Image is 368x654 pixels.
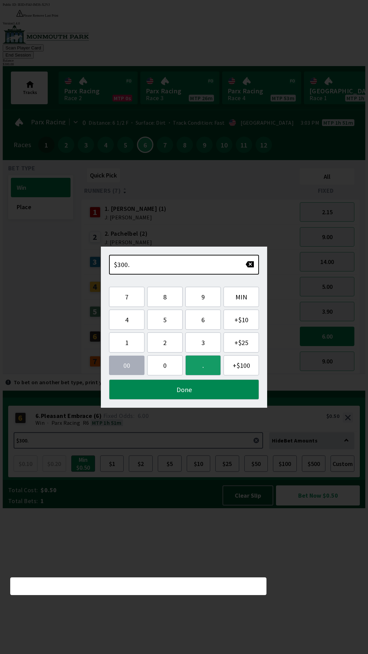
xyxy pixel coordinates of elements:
[185,287,221,307] button: 9
[115,385,253,394] span: Done
[224,310,259,330] button: +$10
[185,332,221,353] button: 3
[115,338,139,347] span: 1
[109,356,144,375] button: 00
[185,355,221,375] button: .
[115,315,139,324] span: 4
[191,293,215,301] span: 9
[229,338,253,347] span: + $25
[191,315,215,324] span: 6
[191,361,215,370] span: .
[224,355,259,375] button: +$100
[114,361,139,370] span: 00
[147,332,183,353] button: 2
[153,293,177,301] span: 8
[153,361,177,370] span: 0
[153,315,177,324] span: 5
[115,293,139,301] span: 7
[153,338,177,347] span: 2
[185,310,221,330] button: 6
[109,379,259,400] button: Done
[229,315,253,324] span: + $10
[229,293,253,301] span: MIN
[147,355,183,375] button: 0
[224,287,259,307] button: MIN
[109,287,144,307] button: 7
[109,310,144,330] button: 4
[114,260,129,269] span: $300.
[191,338,215,347] span: 3
[147,310,183,330] button: 5
[109,332,144,353] button: 1
[224,332,259,353] button: +$25
[147,287,183,307] button: 8
[229,361,253,370] span: + $100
